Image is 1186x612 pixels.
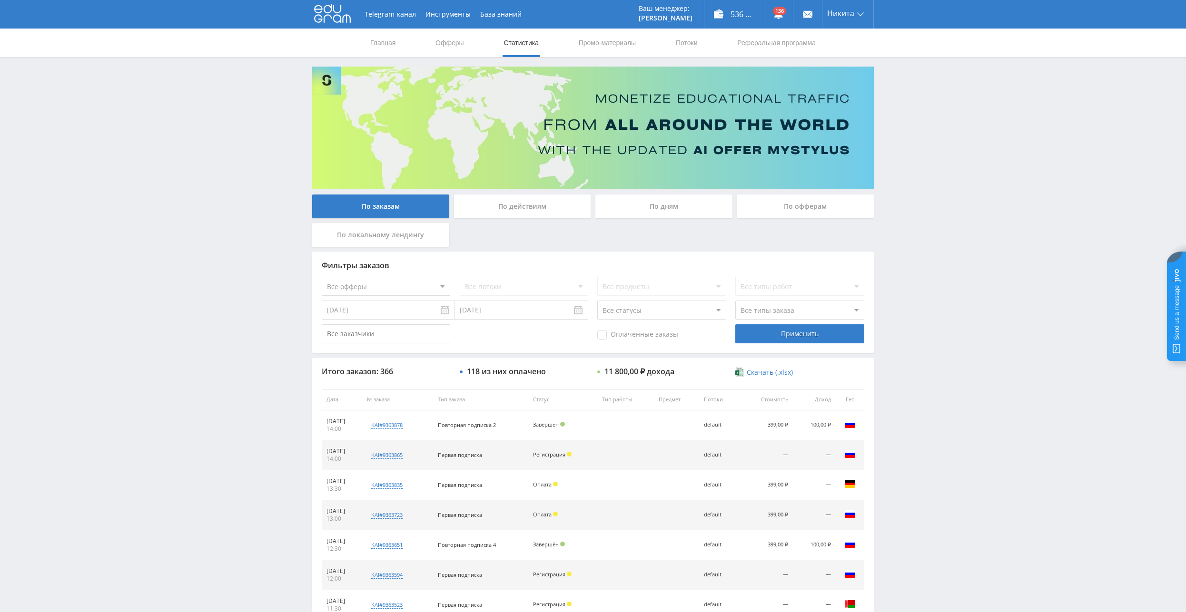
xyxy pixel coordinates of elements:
th: Предмет [654,389,699,410]
span: Оплата [533,481,552,488]
th: № заказа [362,389,433,410]
img: Banner [312,67,874,189]
span: Первая подписка [438,511,482,518]
img: deu.png [844,478,856,490]
div: [DATE] [326,537,357,545]
th: Стоимость [740,389,793,410]
img: blr.png [844,598,856,610]
div: kai#9363865 [371,451,403,459]
a: Промо-материалы [578,29,637,57]
span: Повторная подписка 2 [438,421,496,428]
p: [PERSON_NAME] [639,14,692,22]
div: 13:30 [326,485,357,493]
span: Холд [553,482,558,486]
span: Завершён [533,421,559,428]
div: kai#9363835 [371,481,403,489]
input: Все заказчики [322,324,450,343]
div: 11 800,00 ₽ дохода [604,367,674,376]
div: [DATE] [326,567,357,575]
span: Повторная подписка 4 [438,541,496,548]
div: По дням [595,194,732,218]
div: default [704,422,735,428]
th: Гео [836,389,864,410]
td: — [793,500,836,530]
td: 100,00 ₽ [793,530,836,560]
span: Первая подписка [438,451,482,458]
div: 12:00 [326,575,357,583]
a: Потоки [675,29,699,57]
div: По локальному лендингу [312,223,449,247]
p: Ваш менеджер: [639,5,692,12]
img: rus.png [844,508,856,520]
img: rus.png [844,538,856,550]
a: Главная [369,29,396,57]
div: По действиям [454,194,591,218]
a: Реферальная программа [736,29,817,57]
a: Офферы [435,29,465,57]
td: 399,00 ₽ [740,410,793,440]
div: default [704,512,735,518]
span: Оплаченные заказы [597,330,678,340]
div: default [704,482,735,488]
div: [DATE] [326,477,357,485]
span: Подтвержден [560,422,565,427]
span: Первая подписка [438,481,482,488]
div: Фильтры заказов [322,261,864,270]
span: Холд [553,512,558,516]
div: default [704,542,735,548]
div: 14:00 [326,425,357,433]
td: 399,00 ₽ [740,500,793,530]
span: Первая подписка [438,571,482,578]
th: Статус [528,389,597,410]
div: kai#9363523 [371,601,403,609]
span: Регистрация [533,601,565,608]
div: kai#9363651 [371,541,403,549]
div: Применить [735,324,864,343]
td: 100,00 ₽ [793,410,836,440]
div: 118 из них оплачено [467,367,546,376]
div: kai#9363723 [371,511,403,519]
div: [DATE] [326,418,357,425]
span: Холд [567,452,572,457]
th: Тип заказа [433,389,528,410]
span: Регистрация [533,571,565,578]
div: 13:00 [326,515,357,523]
span: Скачать (.xlsx) [747,369,793,376]
img: rus.png [844,448,856,460]
div: [DATE] [326,447,357,455]
img: rus.png [844,418,856,430]
th: Тип работы [597,389,654,410]
th: Доход [793,389,836,410]
td: — [740,440,793,470]
div: По заказам [312,194,449,218]
th: Потоки [699,389,740,410]
div: kai#9363594 [371,571,403,579]
td: 399,00 ₽ [740,470,793,500]
span: Первая подписка [438,601,482,608]
span: Холд [567,572,572,576]
span: Завершён [533,541,559,548]
span: Подтвержден [560,542,565,546]
div: kai#9363878 [371,421,403,429]
div: default [704,572,735,578]
div: 14:00 [326,455,357,463]
a: Статистика [503,29,540,57]
td: 399,00 ₽ [740,530,793,560]
td: — [793,470,836,500]
div: По офферам [737,194,874,218]
span: Регистрация [533,451,565,458]
span: Холд [567,602,572,606]
img: xlsx [735,367,743,377]
div: Итого заказов: 366 [322,367,450,376]
span: Оплата [533,511,552,518]
td: — [740,560,793,590]
td: — [793,440,836,470]
div: default [704,452,735,458]
img: rus.png [844,568,856,580]
div: [DATE] [326,507,357,515]
a: Скачать (.xlsx) [735,368,792,377]
div: 12:30 [326,545,357,553]
th: Дата [322,389,362,410]
div: [DATE] [326,597,357,605]
td: — [793,560,836,590]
